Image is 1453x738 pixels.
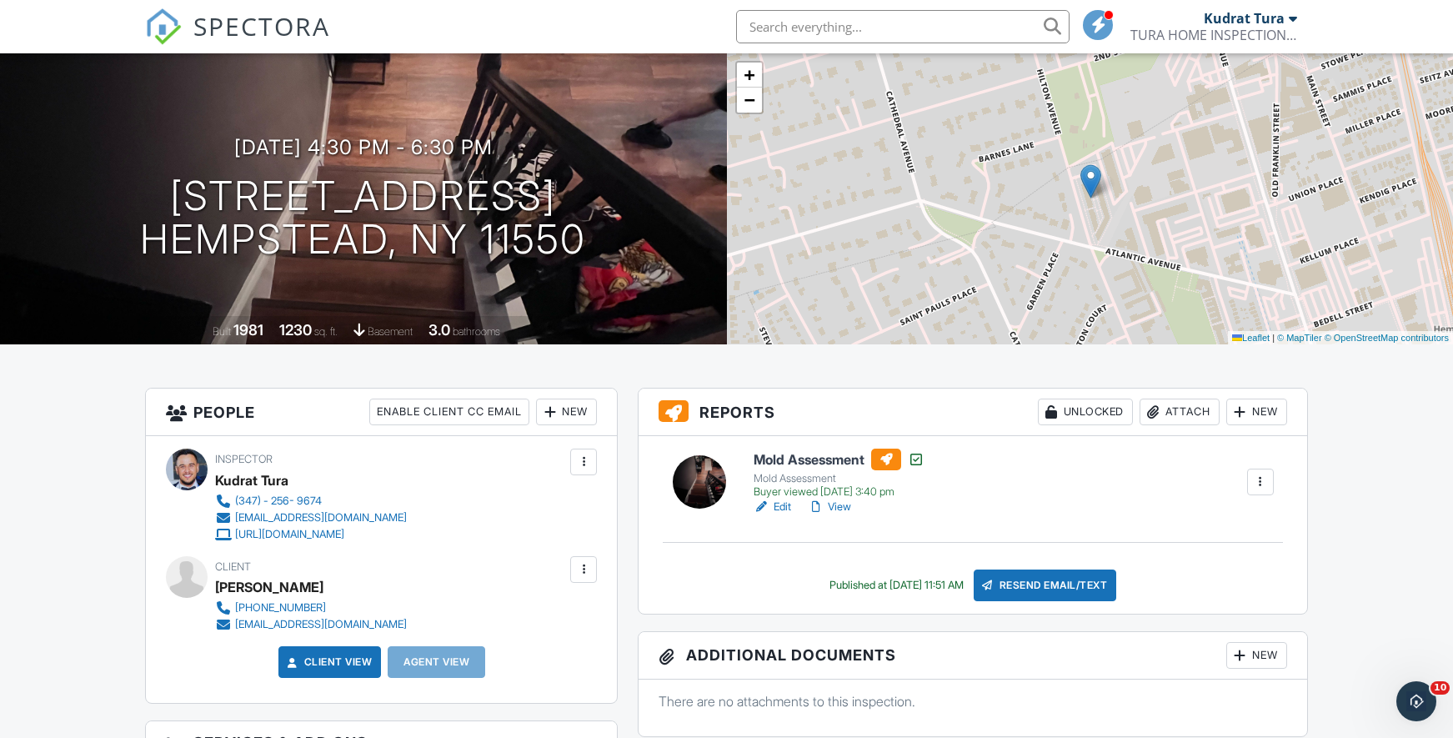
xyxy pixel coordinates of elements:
span: SPECTORA [193,8,330,43]
div: [EMAIL_ADDRESS][DOMAIN_NAME] [235,618,407,631]
img: The Best Home Inspection Software - Spectora [145,8,182,45]
div: [URL][DOMAIN_NAME] [235,528,344,541]
span: Client [215,560,251,573]
a: Leaflet [1232,333,1270,343]
div: Kudrat Tura [215,468,288,493]
span: | [1272,333,1275,343]
div: 3.0 [428,321,450,339]
div: [PHONE_NUMBER] [235,601,326,615]
a: SPECTORA [145,23,330,58]
a: Client View [284,654,373,670]
div: 1230 [279,321,312,339]
div: New [1226,642,1287,669]
div: [PERSON_NAME] [215,575,323,600]
div: Enable Client CC Email [369,399,529,425]
div: Kudrat Tura [1204,10,1285,27]
a: Zoom in [737,63,762,88]
span: + [744,64,754,85]
a: (347) - 256- 9674 [215,493,407,510]
h3: Additional Documents [639,632,1306,680]
div: (347) - 256- 9674 [235,495,322,508]
span: 10 [1430,681,1450,695]
h3: Reports [639,389,1306,436]
div: [EMAIL_ADDRESS][DOMAIN_NAME] [235,511,407,525]
div: Buyer viewed [DATE] 3:40 pm [754,485,924,499]
div: Resend Email/Text [974,570,1117,601]
span: basement [368,325,413,338]
div: Published at [DATE] 11:51 AM [829,579,964,592]
div: Unlocked [1038,399,1133,425]
h3: [DATE] 4:30 pm - 6:30 pm [234,136,493,158]
a: © OpenStreetMap contributors [1325,333,1449,343]
span: sq. ft. [314,325,338,338]
span: Built [213,325,231,338]
span: − [744,89,754,110]
div: 1981 [233,321,263,339]
img: Marker [1080,164,1101,198]
input: Search everything... [736,10,1070,43]
span: Inspector [215,453,273,465]
iframe: Intercom live chat [1396,681,1436,721]
a: [EMAIL_ADDRESS][DOMAIN_NAME] [215,616,407,633]
div: TURA HOME INSPECTIONS, LLC [1130,27,1297,43]
div: New [1226,399,1287,425]
div: Mold Assessment [754,472,924,485]
a: [EMAIL_ADDRESS][DOMAIN_NAME] [215,510,407,526]
a: [PHONE_NUMBER] [215,600,407,616]
a: Zoom out [737,88,762,113]
span: bathrooms [453,325,500,338]
h6: Mold Assessment [754,449,924,470]
h3: People [146,389,617,436]
a: View [808,499,851,515]
a: [URL][DOMAIN_NAME] [215,526,407,543]
h1: [STREET_ADDRESS] Hempstead, NY 11550 [140,174,586,263]
p: There are no attachments to this inspection. [659,692,1286,710]
div: Attach [1140,399,1220,425]
a: Edit [754,499,791,515]
a: Mold Assessment Mold Assessment Buyer viewed [DATE] 3:40 pm [754,449,924,499]
a: © MapTiler [1277,333,1322,343]
div: New [536,399,597,425]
